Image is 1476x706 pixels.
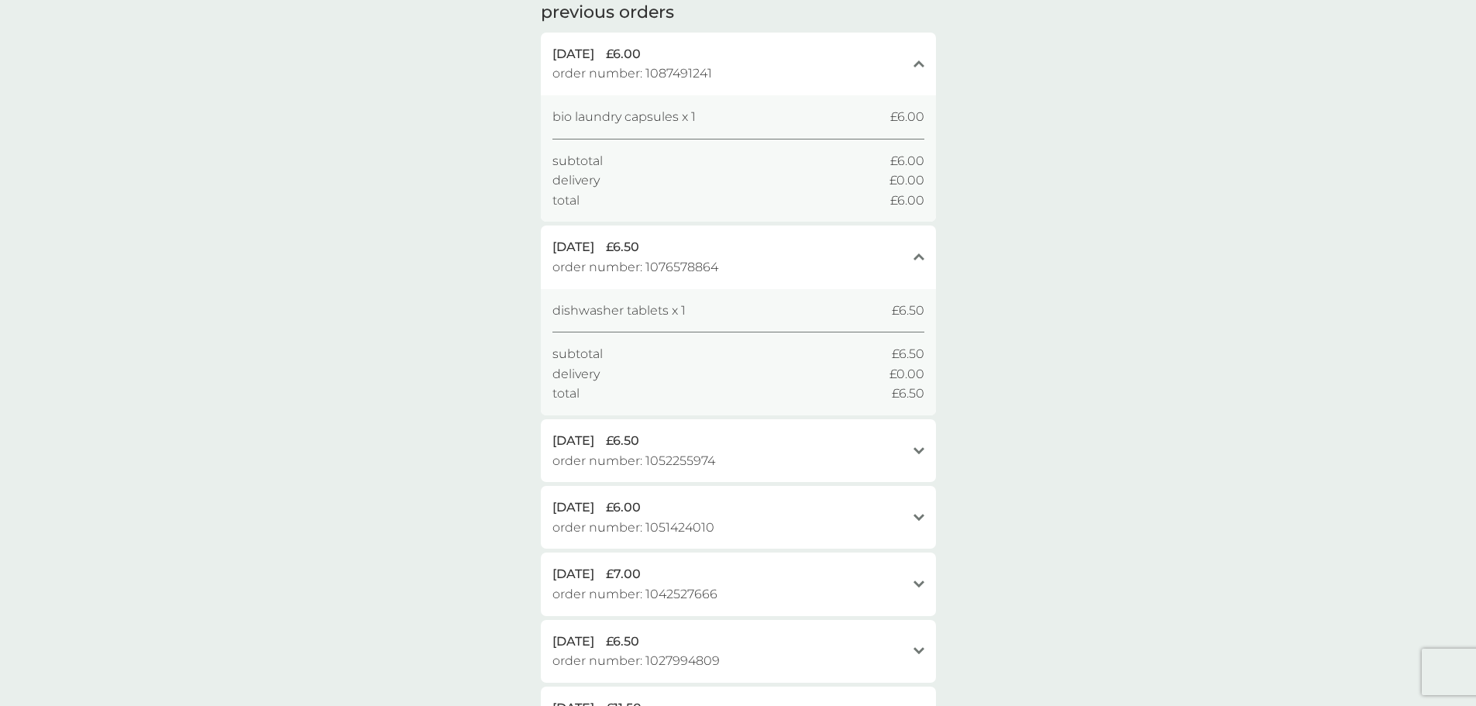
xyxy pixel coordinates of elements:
span: order number: 1076578864 [552,257,718,277]
span: subtotal [552,151,603,171]
span: order number: 1042527666 [552,584,717,604]
span: [DATE] [552,564,594,584]
span: £6.50 [892,301,924,321]
span: order number: 1027994809 [552,651,720,671]
span: subtotal [552,344,603,364]
span: order number: 1087491241 [552,64,712,84]
span: total [552,384,580,404]
span: order number: 1051424010 [552,518,714,538]
span: dishwasher tablets x 1 [552,301,686,321]
span: total [552,191,580,211]
span: delivery [552,364,600,384]
span: £6.50 [892,344,924,364]
span: bio laundry capsules x 1 [552,107,696,127]
span: £6.00 [890,191,924,211]
span: [DATE] [552,632,594,652]
span: £6.50 [892,384,924,404]
h2: previous orders [541,1,674,25]
span: £0.00 [889,364,924,384]
span: £7.00 [606,564,641,584]
span: [DATE] [552,498,594,518]
span: £0.00 [889,170,924,191]
span: £6.00 [890,107,924,127]
span: [DATE] [552,431,594,451]
span: order number: 1052255974 [552,451,715,471]
span: [DATE] [552,237,594,257]
span: £6.50 [606,431,639,451]
span: £6.00 [890,151,924,171]
span: [DATE] [552,44,594,64]
span: £6.50 [606,237,639,257]
span: delivery [552,170,600,191]
span: £6.00 [606,44,641,64]
span: £6.00 [606,498,641,518]
span: £6.50 [606,632,639,652]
